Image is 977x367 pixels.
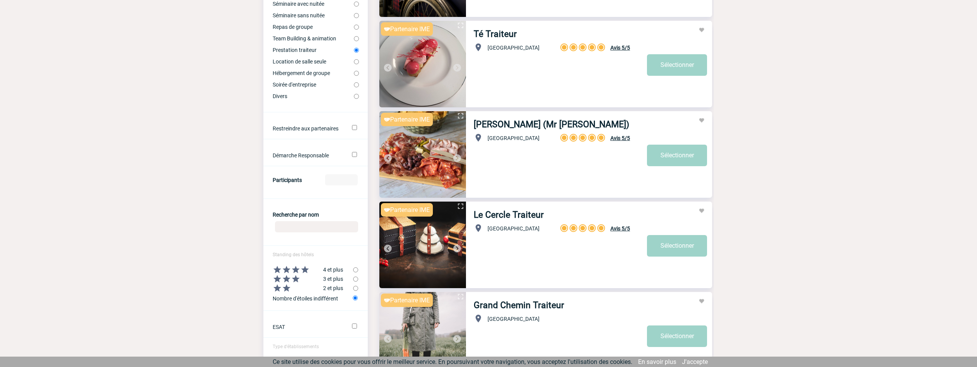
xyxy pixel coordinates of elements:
img: baseline_location_on_white_24dp-b.png [474,133,483,142]
a: Sélectionner [647,235,707,257]
a: [PERSON_NAME] (Mr [PERSON_NAME]) [474,119,629,130]
img: baseline_location_on_white_24dp-b.png [474,314,483,323]
img: partnaire IME [384,299,390,302]
label: Démarche Responsable [273,152,342,158]
img: 1.jpg [379,202,466,288]
label: Repas de groupe [273,24,354,30]
a: Sélectionner [647,54,707,76]
span: Avis 5/5 [610,135,630,141]
label: 2 et plus [263,284,353,293]
span: Avis 5/5 [610,45,630,51]
a: En savoir plus [638,358,676,365]
label: Hébergement de groupe [273,70,354,76]
label: Participants [273,177,302,183]
label: ESAT [273,324,342,330]
a: Sélectionner [647,325,707,347]
div: Partenaire IME [381,113,433,126]
a: Sélectionner [647,145,707,166]
div: Partenaire IME [381,203,433,217]
label: Séminaire avec nuitée [273,1,354,7]
img: baseline_location_on_white_24dp-b.png [474,43,483,52]
label: Divers [273,93,354,99]
input: Ne filtrer que sur les établissements ayant un partenariat avec IME [352,125,357,130]
span: [GEOGRAPHIC_DATA] [488,225,540,232]
a: J'accepte [682,358,708,365]
img: 1.jpg [379,111,466,198]
label: Team Building & animation [273,35,354,42]
span: Avis 5/5 [610,225,630,232]
label: 3 et plus [263,274,353,284]
label: Recherche par nom [273,212,319,218]
img: Ajouter aux favoris [699,117,705,123]
div: Partenaire IME [381,294,433,307]
span: Standing des hôtels [273,252,314,257]
a: Le Cercle Traiteur [474,210,544,220]
img: partnaire IME [384,27,390,31]
label: Prestation traiteur [273,47,354,53]
label: Nombre d'étoiles indifférent [273,293,353,303]
a: Té Traiteur [474,29,517,39]
img: baseline_location_on_white_24dp-b.png [474,224,483,233]
span: [GEOGRAPHIC_DATA] [488,316,540,322]
img: 1.jpg [379,21,466,107]
span: [GEOGRAPHIC_DATA] [488,135,540,141]
span: [GEOGRAPHIC_DATA] [488,45,540,51]
label: Ne filtrer que sur les établissements ayant un partenariat avec IME [273,125,342,132]
img: Ajouter aux favoris [699,298,705,304]
span: Ce site utilise des cookies pour vous offrir le meilleur service. En poursuivant votre navigation... [273,358,632,365]
img: Ajouter aux favoris [699,27,705,33]
span: Type d'établissements [273,344,319,349]
a: Grand Chemin Traiteur [474,300,564,310]
img: Ajouter aux favoris [699,208,705,214]
img: partnaire IME [384,118,390,122]
label: Soirée d'entreprise [273,82,354,88]
label: 4 et plus [263,265,353,274]
img: partnaire IME [384,208,390,212]
label: Location de salle seule [273,58,354,65]
label: Séminaire sans nuitée [273,12,354,18]
div: Partenaire IME [381,22,433,36]
input: Démarche Responsable [352,152,357,157]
